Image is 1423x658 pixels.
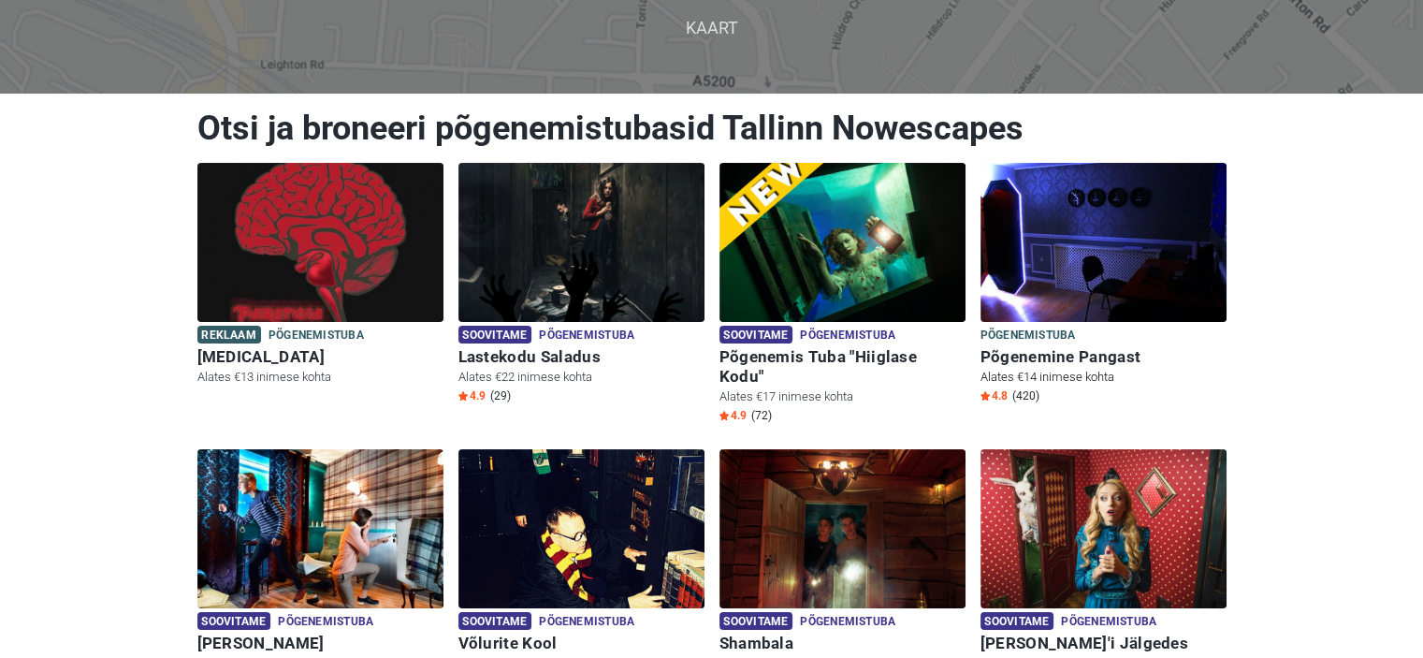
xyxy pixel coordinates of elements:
[197,108,1227,149] h1: Otsi ja broneeri põgenemistubasid Tallinn Nowescapes
[539,612,634,633] span: Põgenemistuba
[980,369,1227,386] p: Alates €14 inimese kohta
[458,634,704,653] h6: Võlurite Kool
[1012,388,1039,403] span: (420)
[980,163,1227,407] a: Põgenemine Pangast Põgenemistuba Põgenemine Pangast Alates €14 inimese kohta Star4.8 (420)
[490,388,511,403] span: (29)
[980,326,1076,346] span: Põgenemistuba
[980,391,990,401] img: Star
[197,163,443,322] img: Paranoia
[719,449,966,608] img: Shambala
[458,163,704,407] a: Lastekodu Saladus Soovitame Põgenemistuba Lastekodu Saladus Alates €22 inimese kohta Star4.9 (29)
[197,612,271,630] span: Soovitame
[278,612,373,633] span: Põgenemistuba
[197,347,443,367] h6: [MEDICAL_DATA]
[458,612,532,630] span: Soovitame
[719,347,966,387] h6: Põgenemis Tuba "Hiiglase Kodu"
[719,634,966,653] h6: Shambala
[197,369,443,386] p: Alates €13 inimese kohta
[197,326,261,344] span: Reklaam
[458,369,704,386] p: Alates €22 inimese kohta
[980,163,1227,322] img: Põgenemine Pangast
[980,347,1227,367] h6: Põgenemine Pangast
[719,411,729,420] img: Star
[269,326,364,346] span: Põgenemistuba
[197,449,443,608] img: Sherlock Holmes
[719,326,793,344] span: Soovitame
[800,612,895,633] span: Põgenemistuba
[539,326,634,346] span: Põgenemistuba
[719,408,747,423] span: 4.9
[751,408,772,423] span: (72)
[458,391,468,401] img: Star
[980,612,1054,630] span: Soovitame
[719,388,966,405] p: Alates €17 inimese kohta
[800,326,895,346] span: Põgenemistuba
[197,163,443,389] a: Paranoia Reklaam Põgenemistuba [MEDICAL_DATA] Alates €13 inimese kohta
[719,163,966,427] a: Põgenemis Tuba "Hiiglase Kodu" Soovitame Põgenemistuba Põgenemis Tuba "Hiiglase Kodu" Alates €17 ...
[458,347,704,367] h6: Lastekodu Saladus
[980,634,1227,653] h6: [PERSON_NAME]'i Jälgedes
[980,388,1008,403] span: 4.8
[980,449,1227,608] img: Alice'i Jälgedes
[458,388,486,403] span: 4.9
[719,612,793,630] span: Soovitame
[719,163,966,322] img: Põgenemis Tuba "Hiiglase Kodu"
[1061,612,1156,633] span: Põgenemistuba
[197,634,443,653] h6: [PERSON_NAME]
[458,163,704,322] img: Lastekodu Saladus
[458,449,704,608] img: Võlurite Kool
[458,326,532,344] span: Soovitame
